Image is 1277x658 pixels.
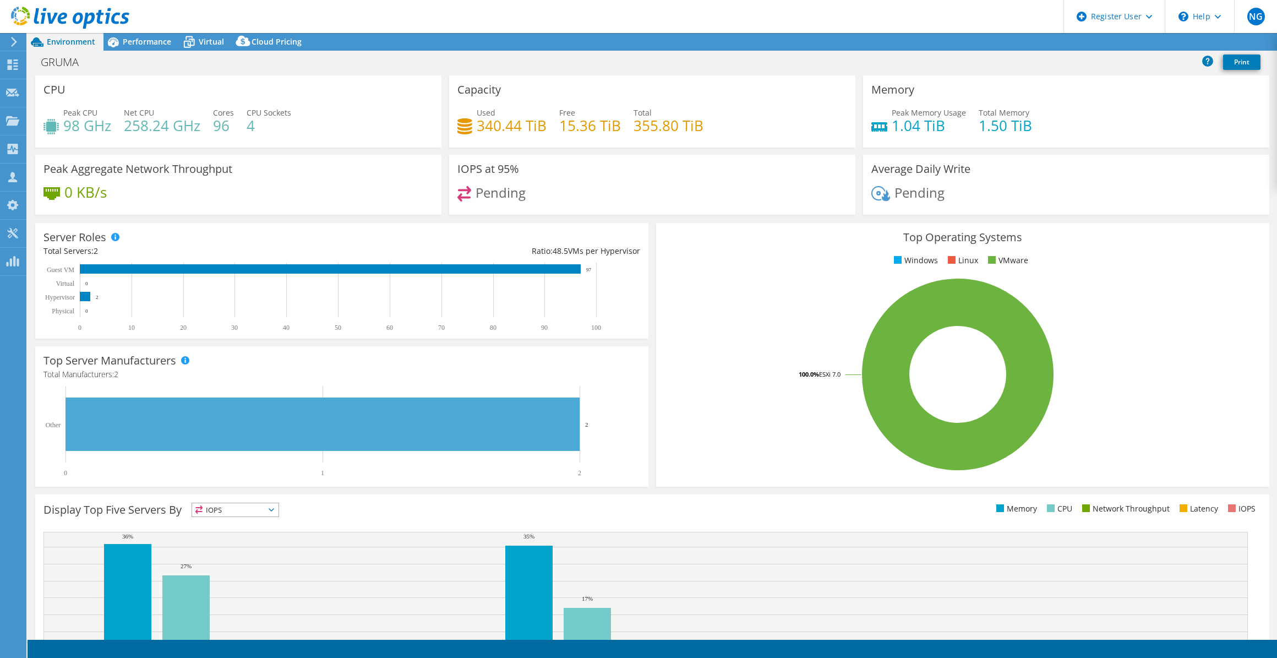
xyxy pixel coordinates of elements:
h4: Total Manufacturers: [43,368,640,380]
text: 2 [96,295,99,300]
span: Total Memory [979,107,1029,118]
text: Virtual [56,280,75,287]
span: Peak CPU [63,107,97,118]
h3: Peak Aggregate Network Throughput [43,163,232,175]
h4: 1.04 TiB [892,119,966,132]
h3: Memory [871,84,914,96]
text: Physical [52,307,74,315]
text: 80 [490,324,496,331]
a: Print [1223,55,1260,70]
h4: 340.44 TiB [477,119,547,132]
tspan: 100.0% [799,370,819,378]
text: 0 [85,281,88,286]
li: IOPS [1225,503,1256,515]
text: 100 [591,324,601,331]
span: 2 [94,246,98,256]
span: Cores [213,107,234,118]
span: Used [477,107,495,118]
svg: \n [1178,12,1188,21]
li: Linux [945,254,978,267]
text: 27% [181,563,192,569]
h4: 98 GHz [63,119,111,132]
h4: 96 [213,119,234,132]
span: Pending [476,183,526,202]
text: 0 [78,324,81,331]
text: 0 [64,469,67,477]
div: Ratio: VMs per Hypervisor [342,245,640,257]
tspan: ESXi 7.0 [819,370,841,378]
h4: 258.24 GHz [124,119,200,132]
span: Performance [123,36,171,47]
li: VMware [985,254,1028,267]
text: 2 [585,421,588,428]
li: Latency [1177,503,1218,515]
span: Cloud Pricing [252,36,302,47]
h3: IOPS at 95% [457,163,519,175]
text: Other [46,421,61,429]
h3: Capacity [457,84,501,96]
text: 0 [85,308,88,314]
div: Total Servers: [43,245,342,257]
h3: Average Daily Write [871,163,970,175]
h3: CPU [43,84,66,96]
span: Environment [47,36,95,47]
text: Guest VM [47,266,74,274]
text: 17% [582,595,593,602]
li: Memory [994,503,1037,515]
span: Free [559,107,575,118]
h3: Top Server Manufacturers [43,355,176,367]
text: 70 [438,324,445,331]
span: Pending [894,183,945,202]
text: 1 [321,469,324,477]
text: 60 [386,324,393,331]
text: 90 [541,324,548,331]
text: 36% [122,533,133,540]
h4: 355.80 TiB [634,119,703,132]
h3: Top Operating Systems [664,231,1261,243]
h4: 1.50 TiB [979,119,1032,132]
h4: 15.36 TiB [559,119,621,132]
text: 97 [586,267,592,273]
text: 20 [180,324,187,331]
span: Net CPU [124,107,154,118]
h4: 4 [247,119,291,132]
span: Total [634,107,652,118]
h4: 0 KB/s [64,186,107,198]
text: Hypervisor [45,293,75,301]
text: 30 [231,324,238,331]
span: Virtual [199,36,224,47]
span: IOPS [192,503,279,516]
text: 35% [523,533,534,540]
text: 40 [283,324,290,331]
li: Windows [891,254,938,267]
h1: GRUMA [36,56,96,68]
span: 48.5 [553,246,568,256]
span: Peak Memory Usage [892,107,966,118]
h3: Server Roles [43,231,106,243]
li: CPU [1044,503,1072,515]
text: 2 [578,469,581,477]
span: CPU Sockets [247,107,291,118]
span: 2 [114,369,118,379]
li: Network Throughput [1079,503,1170,515]
text: 10 [128,324,135,331]
text: 50 [335,324,341,331]
span: NG [1247,8,1265,25]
